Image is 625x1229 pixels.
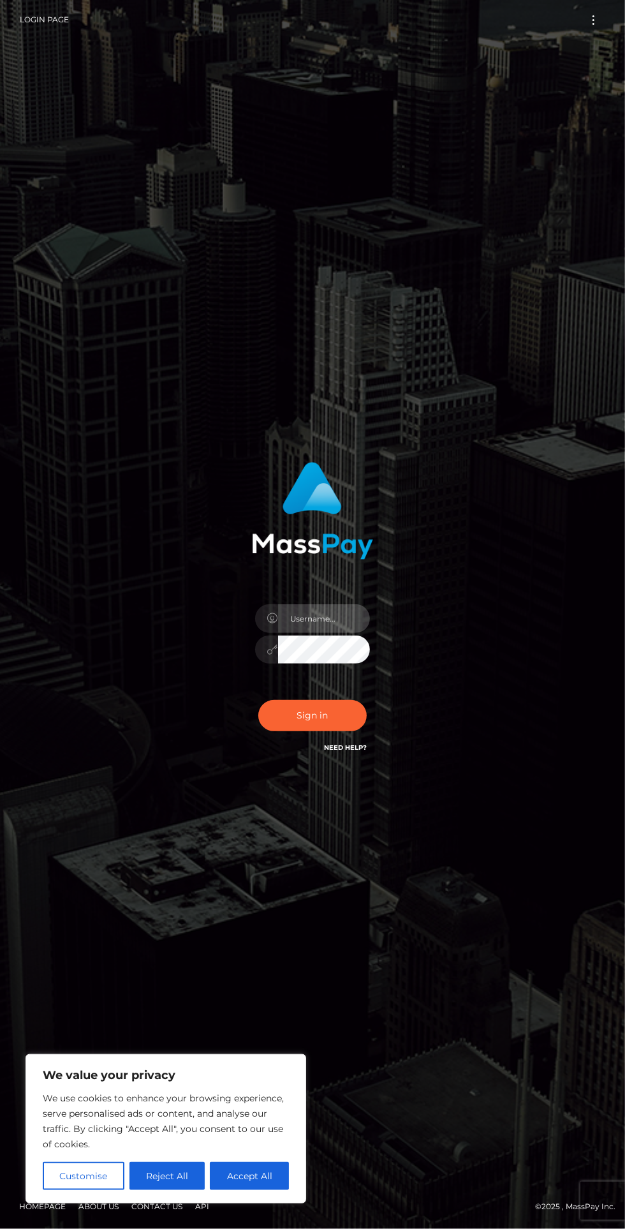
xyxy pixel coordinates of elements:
button: Toggle navigation [582,11,605,29]
img: MassPay Login [252,462,373,560]
a: Login Page [20,6,69,33]
p: We use cookies to enhance your browsing experience, serve personalised ads or content, and analys... [43,1091,289,1152]
input: Username... [278,604,370,633]
a: About Us [73,1196,124,1216]
a: Contact Us [126,1196,187,1216]
a: API [190,1196,214,1216]
a: Homepage [14,1196,71,1216]
div: We value your privacy [26,1054,306,1203]
button: Accept All [210,1162,289,1190]
div: © 2025 , MassPay Inc. [10,1200,615,1214]
p: We value your privacy [43,1068,289,1083]
button: Customise [43,1162,124,1190]
button: Reject All [129,1162,205,1190]
a: Need Help? [324,743,367,752]
button: Sign in [258,700,367,731]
